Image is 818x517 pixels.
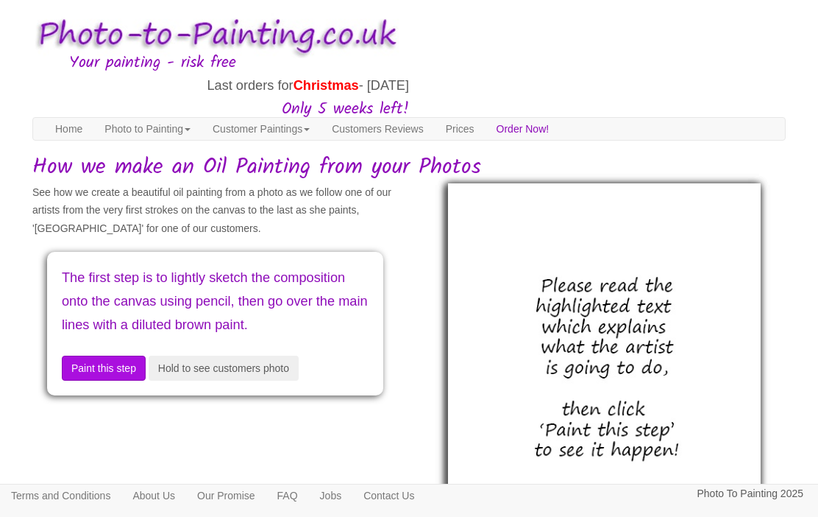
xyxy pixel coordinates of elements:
[294,78,359,93] span: Christmas
[266,485,309,507] a: FAQ
[69,54,786,72] h3: Your painting - risk free
[202,118,321,140] a: Customer Paintings
[435,118,486,140] a: Prices
[25,7,402,64] img: Photo to Painting
[309,485,353,507] a: Jobs
[352,485,425,507] a: Contact Us
[697,485,803,503] p: Photo To Painting 2025
[32,183,398,238] p: See how we create a beautiful oil painting from a photo as we follow one of our artists from the ...
[321,118,434,140] a: Customers Reviews
[121,485,186,507] a: About Us
[32,155,786,180] h1: How we make an Oil Painting from your Photos
[93,118,202,140] a: Photo to Painting
[207,78,409,93] span: Last orders for - [DATE]
[62,267,369,337] p: The first step is to lightly sketch the composition onto the canvas using pencil, then go over th...
[149,356,299,381] button: Hold to see customers photo
[62,356,146,381] button: Paint this step
[44,118,93,140] a: Home
[186,485,266,507] a: Our Promise
[486,118,561,140] a: Order Now!
[32,101,409,119] h3: Only 5 weeks left!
